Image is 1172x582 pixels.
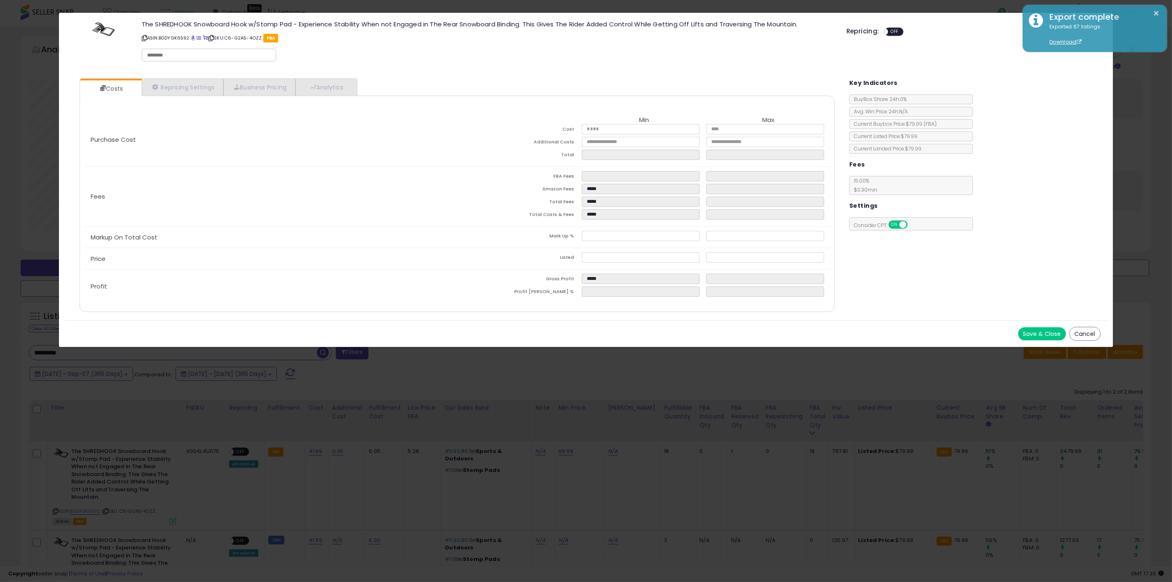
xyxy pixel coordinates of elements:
[142,31,834,45] p: ASIN: B0DYGK6592 | SKU: C6-G2A5-4OZZ
[706,117,831,124] th: Max
[84,256,457,262] p: Price
[197,35,201,41] a: All offer listings
[1018,327,1066,340] button: Save & Close
[457,197,582,209] td: Total Fees
[849,201,877,211] h5: Settings
[142,79,223,96] a: Repricing Settings
[457,150,582,162] td: Total
[263,34,279,42] span: FBA
[457,171,582,184] td: FBA Fees
[80,80,141,97] a: Costs
[1153,8,1160,19] button: ×
[457,209,582,222] td: Total Costs & Fees
[457,274,582,286] td: Gross Profit
[849,78,898,88] h5: Key Indicators
[850,133,917,140] span: Current Listed Price: $79.99
[295,79,356,96] a: Analytics
[457,252,582,265] td: Listed
[457,124,582,137] td: Cost
[850,222,919,229] span: Consider CPT:
[850,145,921,152] span: Current Landed Price: $79.99
[91,21,116,38] img: 31BJwexJw+L._SL60_.jpg
[457,286,582,299] td: Profit [PERSON_NAME] %
[84,283,457,290] p: Profit
[907,221,920,228] span: OFF
[846,28,879,35] h5: Repricing:
[1050,38,1082,45] a: Download
[850,177,877,193] span: 15.00 %
[1043,11,1161,23] div: Export complete
[191,35,195,41] a: BuyBox page
[223,79,295,96] a: Business Pricing
[1069,327,1101,341] button: Cancel
[457,231,582,244] td: Mark Up %
[457,184,582,197] td: Amazon Fees
[850,186,877,193] span: $0.30 min
[582,117,706,124] th: Min
[1043,23,1161,46] div: Exported 67 listings.
[850,120,937,127] span: Current Buybox Price:
[924,120,937,127] span: ( FBA )
[890,221,900,228] span: ON
[142,21,834,27] h3: The SHREDHOOK Snowboard Hook w/Stomp Pad - Experience Stability When not Engaged in The Rear Snow...
[888,28,901,35] span: OFF
[84,136,457,143] p: Purchase Cost
[84,193,457,200] p: Fees
[906,120,937,127] span: $79.99
[203,35,207,41] a: Your listing only
[850,96,907,103] span: BuyBox Share 24h: 0%
[850,108,908,115] span: Avg. Win Price 24h: N/A
[84,234,457,241] p: Markup On Total Cost
[849,160,865,170] h5: Fees
[457,137,582,150] td: Additional Costs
